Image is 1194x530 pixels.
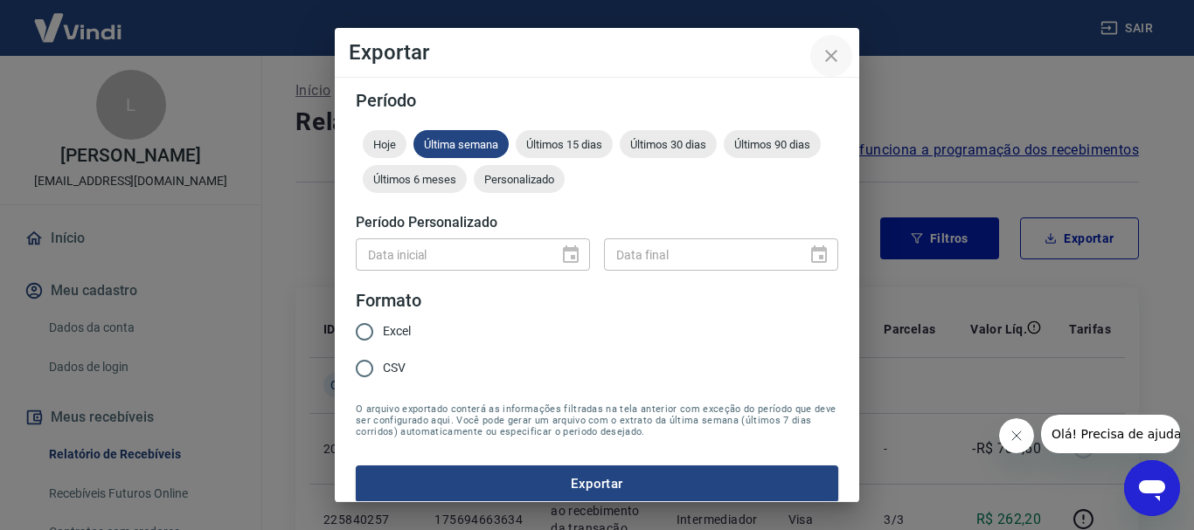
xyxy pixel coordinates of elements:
[356,288,421,313] legend: Formato
[356,92,838,109] h5: Período
[604,238,795,271] input: DD/MM/YYYY
[383,322,411,341] span: Excel
[363,173,467,186] span: Últimos 6 meses
[413,130,509,158] div: Última semana
[363,165,467,193] div: Últimos 6 meses
[516,130,613,158] div: Últimos 15 dias
[724,130,821,158] div: Últimos 90 dias
[356,238,546,271] input: DD/MM/YYYY
[999,418,1034,453] iframe: Fechar mensagem
[349,42,845,63] h4: Exportar
[356,465,838,502] button: Exportar
[1124,460,1180,516] iframe: Botão para abrir a janela de mensagens
[363,130,406,158] div: Hoje
[620,138,717,151] span: Últimos 30 dias
[724,138,821,151] span: Últimos 90 dias
[516,138,613,151] span: Últimos 15 dias
[620,130,717,158] div: Últimos 30 dias
[10,12,147,26] span: Olá! Precisa de ajuda?
[474,165,565,193] div: Personalizado
[383,359,406,377] span: CSV
[474,173,565,186] span: Personalizado
[363,138,406,151] span: Hoje
[1041,415,1180,453] iframe: Mensagem da empresa
[356,403,838,437] span: O arquivo exportado conterá as informações filtradas na tela anterior com exceção do período que ...
[413,138,509,151] span: Última semana
[356,214,838,231] h5: Período Personalizado
[810,35,852,77] button: close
